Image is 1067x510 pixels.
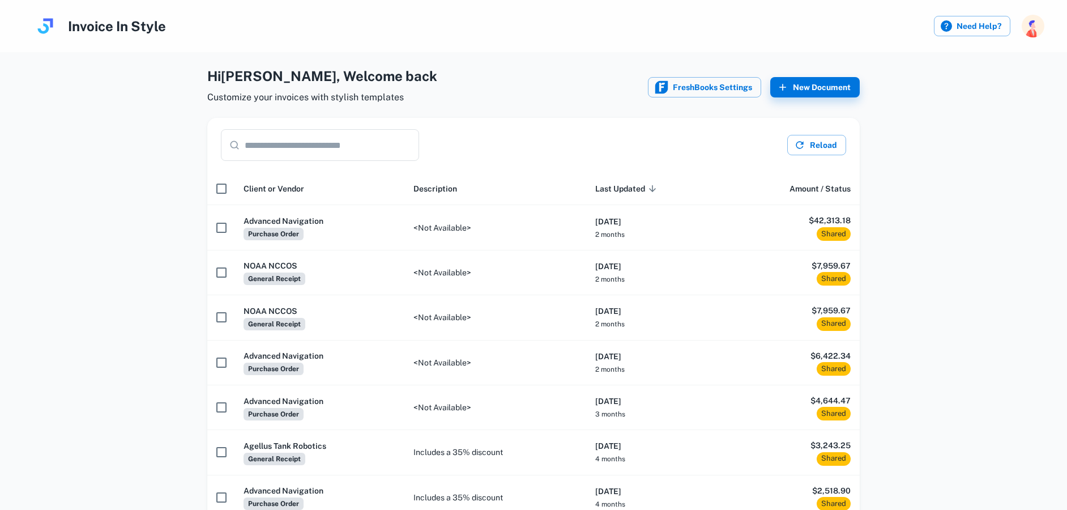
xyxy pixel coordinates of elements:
[404,340,586,385] td: <Not Available>
[244,273,305,285] span: General Receipt
[207,66,437,86] h4: Hi [PERSON_NAME] , Welcome back
[735,304,851,317] h6: $7,959.67
[595,320,625,328] span: 2 months
[595,410,625,418] span: 3 months
[735,214,851,227] h6: $42,313.18
[244,498,304,510] span: Purchase Order
[404,430,586,475] td: Includes a 35% discount
[787,135,846,155] button: Reload
[404,295,586,340] td: <Not Available>
[735,484,851,497] h6: $2,518.90
[817,498,851,509] span: Shared
[595,182,660,195] span: Last Updated
[244,408,304,420] span: Purchase Order
[244,363,304,375] span: Purchase Order
[404,250,586,295] td: <Not Available>
[244,228,304,240] span: Purchase Order
[735,350,851,362] h6: $6,422.34
[789,182,851,195] span: Amount / Status
[34,15,57,37] img: logo.svg
[244,440,395,452] h6: Agellus Tank Robotics
[817,363,851,375] span: Shared
[595,485,716,498] h6: [DATE]
[244,318,305,330] span: General Receipt
[244,453,305,465] span: General Receipt
[735,439,851,452] h6: $3,243.25
[595,440,716,452] h6: [DATE]
[648,77,761,97] button: FreshBooks iconFreshBooks Settings
[655,80,668,94] img: FreshBooks icon
[68,16,166,36] h4: Invoice In Style
[244,350,395,362] h6: Advanced Navigation
[770,77,860,97] button: New Document
[817,273,851,284] span: Shared
[244,305,395,317] h6: NOAA NCCOS
[817,228,851,240] span: Shared
[595,500,625,508] span: 4 months
[817,453,851,464] span: Shared
[817,408,851,419] span: Shared
[244,395,395,407] h6: Advanced Navigation
[413,182,457,195] span: Description
[735,394,851,407] h6: $4,644.47
[934,16,1010,36] label: Need Help?
[735,260,851,272] h6: $7,959.67
[817,318,851,329] span: Shared
[404,205,586,250] td: <Not Available>
[595,350,716,363] h6: [DATE]
[595,395,716,407] h6: [DATE]
[595,260,716,273] h6: [DATE]
[244,260,395,272] h6: NOAA NCCOS
[244,215,395,227] h6: Advanced Navigation
[595,305,716,317] h6: [DATE]
[595,365,625,373] span: 2 months
[404,385,586,430] td: <Not Available>
[1022,15,1044,37] img: photoURL
[595,215,716,228] h6: [DATE]
[595,455,625,463] span: 4 months
[244,484,395,497] h6: Advanced Navigation
[244,182,304,195] span: Client or Vendor
[595,231,625,239] span: 2 months
[595,275,625,283] span: 2 months
[207,91,437,104] span: Customize your invoices with stylish templates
